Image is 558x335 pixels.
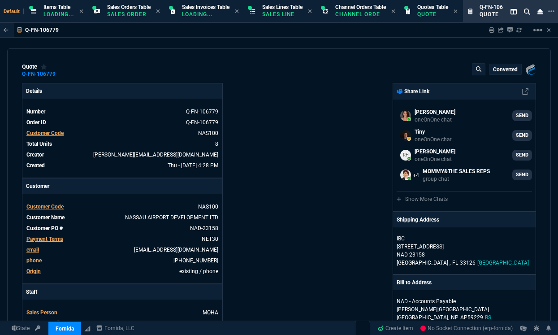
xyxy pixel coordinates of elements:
a: 2427027213 [173,257,218,264]
span: NAS100 [198,204,218,210]
a: Create Item [374,322,417,335]
div: Q-FN-106779 [22,74,56,75]
p: Loading... [43,11,74,18]
a: NAS100 [198,130,218,136]
tr: undefined [26,161,219,170]
span: Customer Code [26,204,64,210]
tr: 2427027213 [26,256,219,265]
p: NAD - Accounts Payable [397,297,532,305]
p: [PERSON_NAME] [415,108,455,116]
p: IBC [397,235,483,243]
nx-icon: Split Panels [507,6,520,17]
a: SEND [512,170,532,180]
p: Shipping Address [397,216,439,224]
tr: undefined [26,202,219,211]
p: Tiny [415,128,452,136]
nx-icon: Close Tab [308,8,312,15]
p: [STREET_ADDRESS] [397,243,532,251]
span: Default [4,9,24,14]
a: SEND [512,110,532,121]
nx-icon: Clear selected rep [56,319,61,327]
span: Order ID [26,119,46,126]
span: See Marketplace Order [186,109,218,115]
span: Number [26,109,45,115]
p: converted [493,66,518,73]
span: Creator [26,152,44,158]
span: Quotes Table [417,4,448,10]
p: Customer [22,178,222,194]
span: AP59229 [460,314,483,321]
span: Customer PO # [26,225,63,231]
span: Payment Terms [26,236,63,242]
p: Channel Order [335,11,380,18]
p: Sales Order [107,11,151,18]
span: mohammed.wafek@fornida.com [93,152,218,158]
span: Sales Orders Table [107,4,151,10]
a: MOHA [203,309,218,316]
p: Loading... [182,11,227,18]
p: Quote [417,11,448,18]
span: [GEOGRAPHIC_DATA], [397,314,449,321]
a: Global State [9,324,32,332]
div: quote [22,63,47,70]
a: seti.shadab@fornida.com,alicia.bostic@fornida.com,Brian.Over@fornida.com,mohammed.wafek@fornida.c... [397,166,532,184]
span: 2025-08-28T16:28:03.297Z [168,162,218,169]
a: fiona.rossi@fornida.com [397,107,532,125]
a: Hide Workbench [547,26,551,34]
p: oneOnOne chat [415,156,455,163]
a: rob.henneberger@fornida.com [397,146,532,164]
p: Sales Line [262,11,303,18]
span: 8 [215,141,218,147]
nx-icon: Close Workbench [534,6,546,17]
span: Sales Person [26,309,57,316]
p: Q-FN-106779 [25,26,59,34]
p: Quote [480,11,512,18]
span: Total Units [26,141,52,147]
a: Show More Chats [397,196,448,202]
tr: accountspayables@nas.bs [26,245,219,254]
nx-icon: Close Tab [79,8,83,15]
p: [PERSON_NAME][GEOGRAPHIC_DATA] [397,305,532,313]
nx-icon: Close Tab [454,8,458,15]
p: Details [22,83,222,99]
p: Staff [22,284,222,300]
nx-icon: Close Tab [235,8,239,15]
nx-icon: Close Tab [391,8,395,15]
span: [GEOGRAPHIC_DATA] [477,260,529,266]
nx-icon: Open New Tab [548,7,554,16]
span: BS [485,314,491,321]
p: MOMMY&THE SALES REPS [423,167,490,175]
span: Created [26,162,45,169]
span: Sales Invoices Table [182,4,229,10]
tr: undefined [26,267,219,276]
nx-icon: Search [520,6,534,17]
tr: undefined [26,150,219,159]
a: See Marketplace Order [186,119,218,126]
p: Bill to Address [397,278,432,287]
span: FL [452,260,458,266]
tr: See Marketplace Order [26,107,219,116]
span: [GEOGRAPHIC_DATA] , [397,260,450,266]
tr: See Marketplace Order [26,118,219,127]
tr: undefined [26,129,219,138]
nx-icon: Close Tab [156,8,160,15]
span: Channel Orders Table [335,4,386,10]
p: Share Link [397,87,429,96]
span: phone [26,257,42,264]
tr: undefined [26,139,219,148]
nx-icon: Back to Table [4,27,9,33]
tr: undefined [26,224,219,233]
a: ryan.neptune@fornida.com [397,126,532,144]
a: SEND [512,150,532,161]
span: Q-FN-106779 [480,4,512,10]
p: oneOnOne chat [415,136,452,143]
tr: undefined [26,213,219,222]
span: 33126 [460,260,476,266]
div: Add to Watchlist [41,63,47,70]
span: Customer Code [26,130,64,136]
tr: undefined [26,319,219,328]
mat-icon: Example home icon [532,25,543,35]
a: SEND [512,130,532,141]
a: NASSAU AIRPORT DEVELOPMENT LTD [125,214,218,221]
tr: undefined [26,235,219,244]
